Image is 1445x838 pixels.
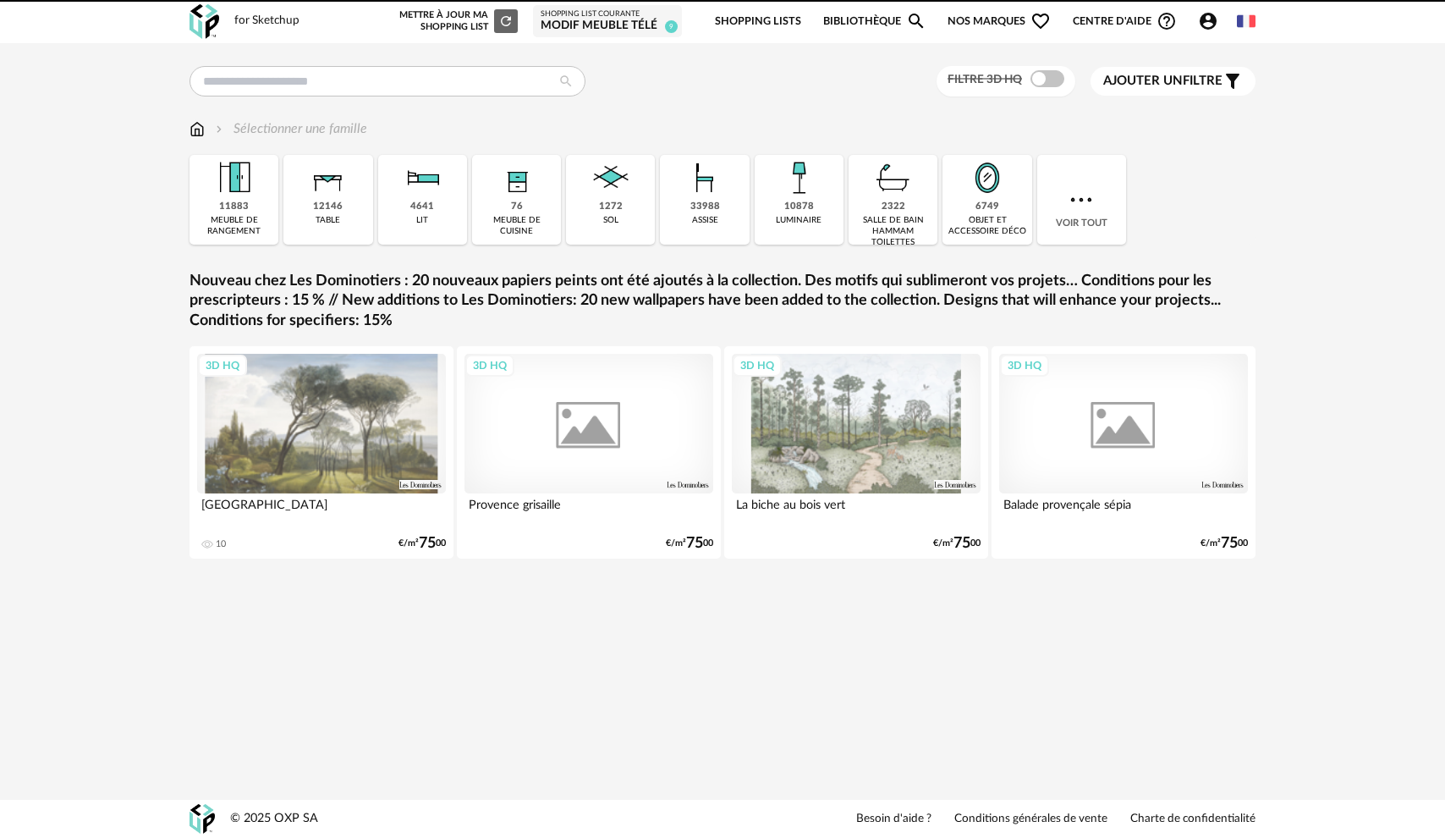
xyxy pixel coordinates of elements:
[198,355,247,377] div: 3D HQ
[1130,812,1255,827] a: Charte de confidentialité
[316,215,340,226] div: table
[464,493,713,527] div: Provence grisaille
[948,74,1022,85] span: Filtre 3D HQ
[686,538,703,549] span: 75
[784,201,814,213] div: 10878
[666,538,713,549] div: €/m² 00
[212,119,367,139] div: Sélectionner une famille
[419,538,436,549] span: 75
[465,355,514,377] div: 3D HQ
[541,9,674,19] div: Shopping List courante
[665,20,678,33] span: 9
[494,155,540,201] img: Rangement.png
[477,215,556,237] div: meuble de cuisine
[190,272,1255,331] a: Nouveau chez Les Dominotiers : 20 nouveaux papiers peints ont été ajoutés à la collection. Des mo...
[313,201,343,213] div: 12146
[733,355,782,377] div: 3D HQ
[948,215,1026,237] div: objet et accessoire déco
[234,14,299,29] div: for Sketchup
[724,346,988,559] a: 3D HQ La biche au bois vert €/m²7500
[195,215,273,237] div: meuble de rangement
[541,9,674,34] a: Shopping List courante modif meuble télé 9
[776,215,821,226] div: luminaire
[856,812,931,827] a: Besoin d'aide ?
[305,155,351,201] img: Table.png
[1103,74,1183,87] span: Ajouter un
[964,155,1010,201] img: Miroir.png
[190,346,453,559] a: 3D HQ [GEOGRAPHIC_DATA] 10 €/m²7500
[1103,73,1222,90] span: filtre
[1201,538,1248,549] div: €/m² 00
[599,201,623,213] div: 1272
[882,201,905,213] div: 2322
[1157,11,1177,31] span: Help Circle Outline icon
[190,4,219,39] img: OXP
[854,215,932,248] div: salle de bain hammam toilettes
[1198,11,1226,31] span: Account Circle icon
[933,538,981,549] div: €/m² 00
[732,493,981,527] div: La biche au bois vert
[457,346,721,559] a: 3D HQ Provence grisaille €/m²7500
[906,11,926,31] span: Magnify icon
[1030,11,1051,31] span: Heart Outline icon
[690,201,720,213] div: 33988
[541,19,674,34] div: modif meuble télé
[992,346,1255,559] a: 3D HQ Balade provençale sépia €/m²7500
[1091,67,1255,96] button: Ajouter unfiltre Filter icon
[1037,155,1126,245] div: Voir tout
[1222,71,1243,91] span: Filter icon
[954,812,1107,827] a: Conditions générales de vente
[692,215,718,226] div: assise
[1221,538,1238,549] span: 75
[948,2,1051,41] span: Nos marques
[1237,12,1255,30] img: fr
[190,119,205,139] img: svg+xml;base64,PHN2ZyB3aWR0aD0iMTYiIGhlaWdodD0iMTciIHZpZXdCb3g9IjAgMCAxNiAxNyIgZmlsbD0ibm9uZSIgeG...
[399,155,445,201] img: Literie.png
[219,201,249,213] div: 11883
[498,16,514,25] span: Refresh icon
[953,538,970,549] span: 75
[588,155,634,201] img: Sol.png
[212,155,257,201] img: Meuble%20de%20rangement.png
[190,804,215,834] img: OXP
[398,538,446,549] div: €/m² 00
[871,155,916,201] img: Salle%20de%20bain.png
[776,155,821,201] img: Luminaire.png
[975,201,999,213] div: 6749
[410,201,434,213] div: 4641
[230,811,318,827] div: © 2025 OXP SA
[682,155,728,201] img: Assise.png
[1000,355,1049,377] div: 3D HQ
[212,119,226,139] img: svg+xml;base64,PHN2ZyB3aWR0aD0iMTYiIGhlaWdodD0iMTYiIHZpZXdCb3g9IjAgMCAxNiAxNiIgZmlsbD0ibm9uZSIgeG...
[216,538,226,550] div: 10
[396,9,518,33] div: Mettre à jour ma Shopping List
[603,215,618,226] div: sol
[197,493,446,527] div: [GEOGRAPHIC_DATA]
[1198,11,1218,31] span: Account Circle icon
[823,2,926,41] a: BibliothèqueMagnify icon
[511,201,523,213] div: 76
[1073,11,1177,31] span: Centre d'aideHelp Circle Outline icon
[715,2,801,41] a: Shopping Lists
[999,493,1248,527] div: Balade provençale sépia
[1066,185,1096,215] img: more.7b13dc1.svg
[416,215,428,226] div: lit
